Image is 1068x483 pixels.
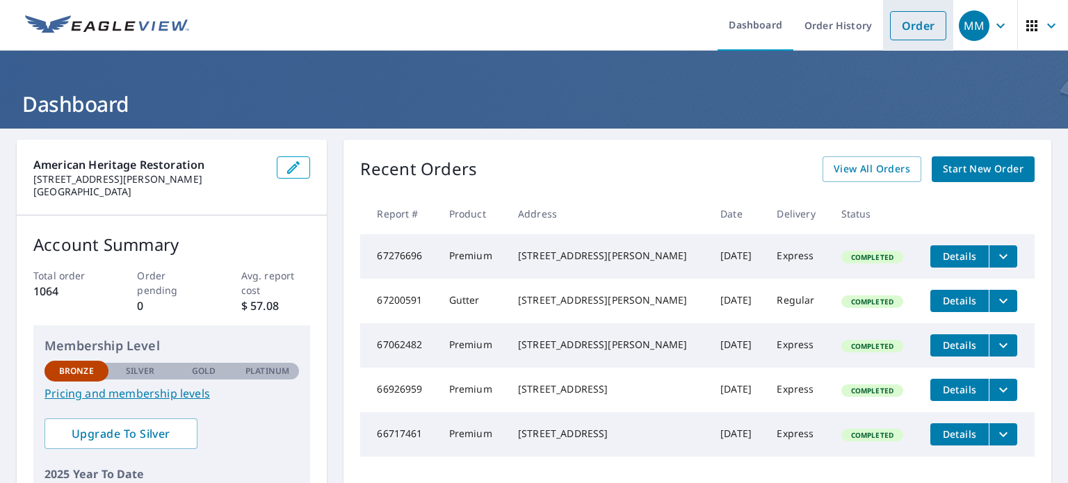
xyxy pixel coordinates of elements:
button: filesDropdownBtn-66926959 [989,379,1017,401]
td: Express [766,368,830,412]
span: Completed [843,386,902,395]
a: View All Orders [823,156,921,182]
p: [STREET_ADDRESS][PERSON_NAME] [33,173,266,186]
button: filesDropdownBtn-67062482 [989,334,1017,357]
p: Total order [33,268,103,283]
td: 66926959 [360,368,437,412]
p: Membership Level [44,336,299,355]
td: Premium [438,412,507,457]
p: Recent Orders [360,156,477,182]
a: Pricing and membership levels [44,385,299,402]
a: Order [890,11,946,40]
div: MM [959,10,989,41]
td: Premium [438,368,507,412]
span: Details [939,383,980,396]
td: 66717461 [360,412,437,457]
td: Express [766,234,830,279]
p: American Heritage Restoration [33,156,266,173]
td: [DATE] [709,323,766,368]
td: Regular [766,279,830,323]
div: [STREET_ADDRESS] [518,427,698,441]
p: 2025 Year To Date [44,466,299,482]
td: Express [766,323,830,368]
td: [DATE] [709,279,766,323]
p: $ 57.08 [241,297,311,314]
p: Avg. report cost [241,268,311,297]
p: 1064 [33,283,103,300]
th: Report # [360,193,437,234]
button: filesDropdownBtn-66717461 [989,423,1017,445]
td: Express [766,412,830,457]
span: Completed [843,430,902,440]
span: View All Orders [834,161,910,178]
p: Bronze [59,365,94,377]
td: 67200591 [360,279,437,323]
button: detailsBtn-67276696 [930,245,989,268]
span: Details [939,294,980,307]
p: Gold [192,365,216,377]
th: Delivery [766,193,830,234]
th: Date [709,193,766,234]
td: Premium [438,323,507,368]
p: [GEOGRAPHIC_DATA] [33,186,266,198]
td: Gutter [438,279,507,323]
p: Account Summary [33,232,310,257]
p: 0 [137,297,207,314]
td: [DATE] [709,412,766,457]
p: Order pending [137,268,207,297]
button: filesDropdownBtn-67276696 [989,245,1017,268]
div: [STREET_ADDRESS][PERSON_NAME] [518,338,698,352]
td: 67062482 [360,323,437,368]
span: Details [939,338,980,352]
span: Completed [843,297,902,306]
button: filesDropdownBtn-67200591 [989,290,1017,312]
td: 67276696 [360,234,437,279]
button: detailsBtn-66926959 [930,379,989,401]
p: Silver [126,365,155,377]
div: [STREET_ADDRESS][PERSON_NAME] [518,293,698,307]
td: [DATE] [709,368,766,412]
td: Premium [438,234,507,279]
span: Start New Order [943,161,1023,178]
button: detailsBtn-67062482 [930,334,989,357]
span: Details [939,249,980,263]
th: Status [830,193,919,234]
span: Upgrade To Silver [56,426,186,441]
td: [DATE] [709,234,766,279]
span: Completed [843,341,902,351]
p: Platinum [245,365,289,377]
img: EV Logo [25,15,189,36]
button: detailsBtn-67200591 [930,290,989,312]
a: Upgrade To Silver [44,418,197,449]
th: Address [507,193,709,234]
button: detailsBtn-66717461 [930,423,989,445]
a: Start New Order [932,156,1035,182]
div: [STREET_ADDRESS][PERSON_NAME] [518,249,698,263]
th: Product [438,193,507,234]
div: [STREET_ADDRESS] [518,382,698,396]
span: Details [939,427,980,441]
h1: Dashboard [17,90,1051,118]
span: Completed [843,252,902,262]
